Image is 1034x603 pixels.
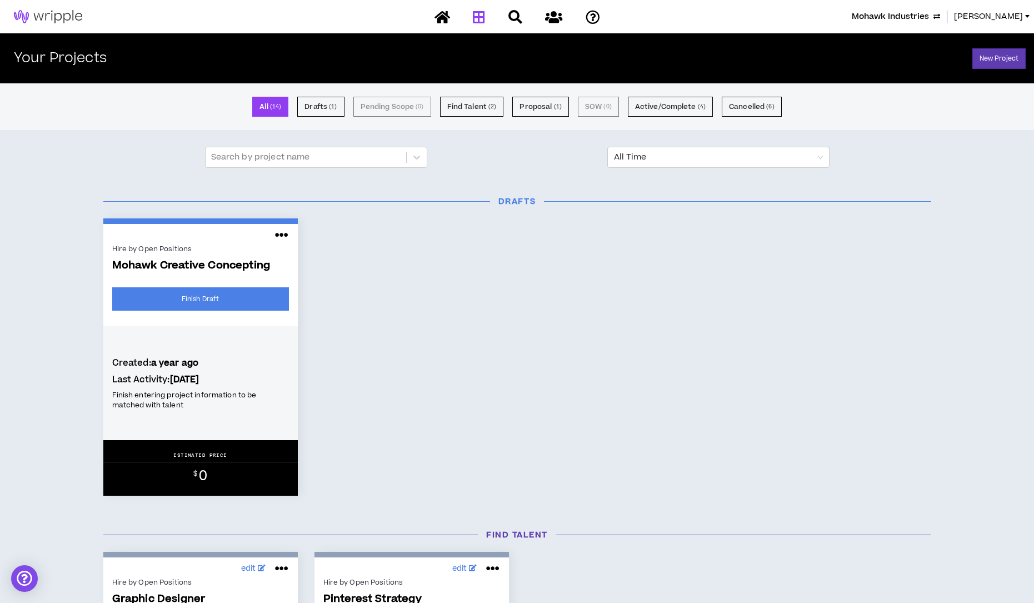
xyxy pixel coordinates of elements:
button: All (14) [252,97,288,117]
a: edit [238,560,269,577]
small: ( 1 ) [554,102,562,112]
a: New Project [972,48,1026,69]
button: Find Talent (2) [440,97,504,117]
a: edit [449,560,480,577]
button: Drafts (1) [297,97,344,117]
small: ( 6 ) [766,102,774,112]
p: ESTIMATED PRICE [173,452,227,459]
p: Finish entering project information to be matched with talent [112,390,281,410]
b: a year ago [151,357,199,369]
h3: Find Talent [95,529,940,541]
h3: Drafts [95,196,940,207]
span: 0 [199,466,207,486]
span: edit [241,563,256,575]
sup: $ [193,469,197,479]
button: SOW (0) [578,97,619,117]
span: edit [452,563,467,575]
button: Active/Complete (4) [628,97,713,117]
h4: Last Activity: [112,373,289,386]
small: ( 0 ) [416,102,423,112]
button: Cancelled (6) [722,97,782,117]
span: All Time [614,147,823,167]
span: [PERSON_NAME] [954,11,1023,23]
small: ( 2 ) [488,102,496,112]
button: Pending Scope (0) [353,97,431,117]
a: Finish Draft [112,287,289,311]
h2: Your Projects [14,51,107,67]
div: Hire by Open Positions [112,577,289,587]
div: Hire by Open Positions [112,244,289,254]
div: Hire by Open Positions [323,577,500,587]
span: Mohawk Industries [852,11,929,23]
small: ( 0 ) [603,102,611,112]
button: Mohawk Industries [852,11,940,23]
small: ( 4 ) [698,102,706,112]
small: ( 14 ) [270,102,282,112]
button: Proposal (1) [512,97,568,117]
span: Mohawk Creative Concepting [112,260,289,272]
div: Open Intercom Messenger [11,565,38,592]
h4: Created: [112,357,289,369]
small: ( 1 ) [329,102,337,112]
b: [DATE] [170,373,199,386]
